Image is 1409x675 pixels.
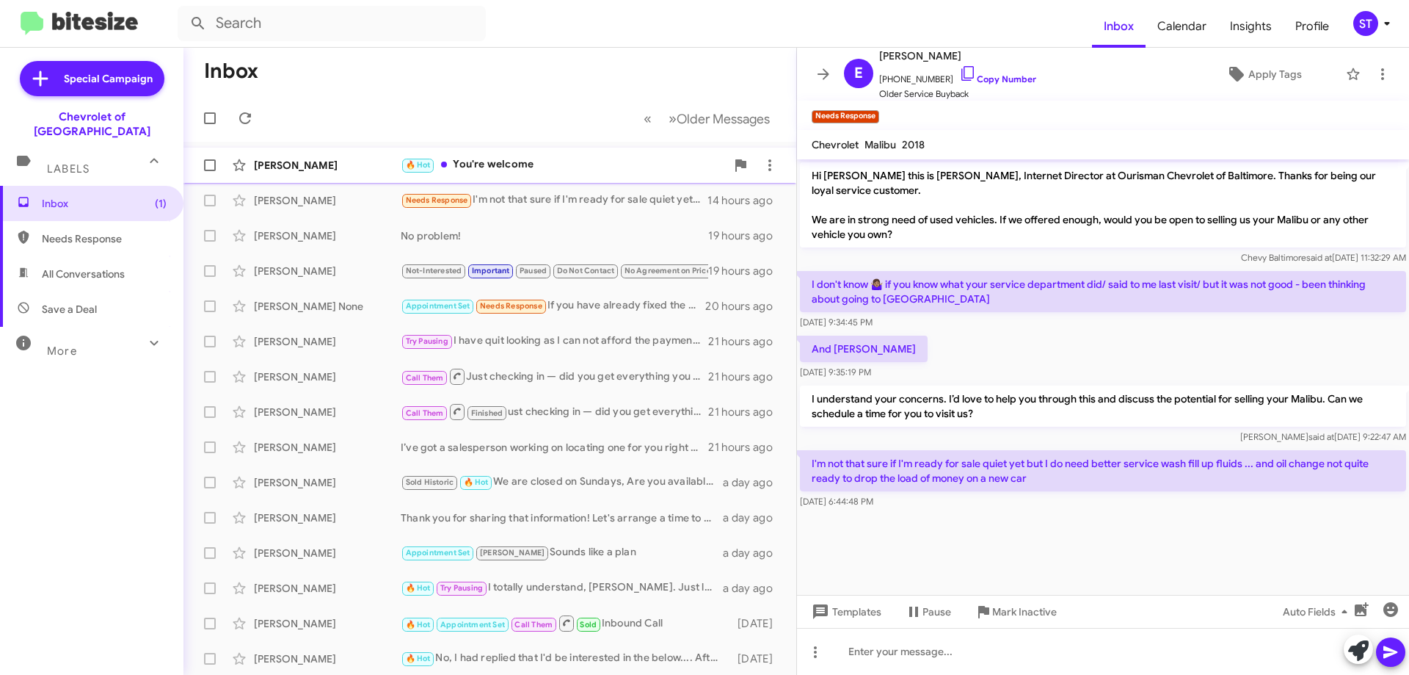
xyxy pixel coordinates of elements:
span: 🔥 Hot [406,620,431,629]
div: No problem! [401,228,708,243]
span: Not-Interested [406,266,462,275]
span: [PERSON_NAME] [480,548,545,557]
div: [DATE] [730,651,784,666]
p: And [PERSON_NAME] [800,336,928,362]
span: Do Not Contact [557,266,615,275]
span: Try Pausing [440,583,483,593]
span: Needs Response [406,195,468,205]
span: [DATE] 9:35:19 PM [800,367,871,378]
span: Inbox [42,196,167,211]
span: No Agreement on Price [625,266,711,275]
div: 19 hours ago [708,264,784,278]
div: 19 hours ago [708,228,784,243]
div: [PERSON_NAME] [254,193,401,208]
div: a day ago [723,475,784,490]
span: Call Them [406,373,444,383]
span: Older Service Buyback [879,87,1036,101]
div: a day ago [723,510,784,525]
span: [PERSON_NAME] [DATE] 9:22:47 AM [1240,431,1406,442]
button: Auto Fields [1271,599,1365,625]
a: Inbox [1092,5,1146,48]
div: [DATE] [730,616,784,631]
span: Apply Tags [1248,61,1302,87]
div: If you have already fixed the truck please let me know so I can plan accordingly [401,297,705,314]
div: [PERSON_NAME] [254,510,401,525]
button: Previous [635,104,660,134]
div: 21 hours ago [708,440,784,455]
div: [PERSON_NAME] [254,616,401,631]
span: Mark Inactive [992,599,1057,625]
span: Malibu [864,138,896,151]
span: (1) [155,196,167,211]
span: said at [1308,431,1334,442]
span: Pause [922,599,951,625]
span: Needs Response [42,231,167,246]
span: « [644,109,652,128]
div: Sounds like a plan [401,544,723,561]
div: lol crazy [401,262,708,279]
span: Save a Deal [42,302,97,317]
span: 🔥 Hot [406,654,431,663]
span: Appointment Set [440,620,505,629]
div: I'm not that sure if I'm ready for sale quiet yet but I do need better service wash fill up fluid... [401,192,707,209]
div: 21 hours ago [708,369,784,384]
span: More [47,344,77,358]
span: 🔥 Hot [406,160,431,170]
div: [PERSON_NAME] [254,581,401,596]
div: You're welcome [401,156,726,173]
div: I’ve got a salesperson working on locating one for you right now. What are the must-have features... [401,440,708,455]
div: ST [1353,11,1378,36]
span: Paused [520,266,547,275]
span: Call Them [514,620,553,629]
a: Copy Number [959,73,1036,84]
span: Sold Historic [406,477,454,487]
button: Pause [893,599,963,625]
p: Hi [PERSON_NAME] this is [PERSON_NAME], Internet Director at Ourisman Chevrolet of Baltimore. Tha... [800,162,1406,248]
span: » [669,109,677,128]
div: [PERSON_NAME] [254,651,401,666]
span: Labels [47,162,90,176]
div: ust checking in — did you get everything you needed on the Sonic, or is there anything I can clea... [401,403,708,421]
div: 21 hours ago [708,334,784,349]
span: Sold [580,620,597,629]
span: [DATE] 9:34:45 PM [800,317,873,328]
div: Just checking in — did you get everything you needed on the CRV, or is there anything I can clear... [401,367,708,386]
button: Next [660,104,779,134]
h1: Inbox [204,59,258,83]
p: I'm not that sure if I'm ready for sale quiet yet but I do need better service wash fill up fluid... [800,450,1406,491]
span: Important [472,266,510,275]
div: 14 hours ago [707,193,784,208]
span: 2018 [902,138,925,151]
div: [PERSON_NAME] [254,440,401,455]
span: Finished [471,408,503,418]
a: Calendar [1146,5,1218,48]
small: Needs Response [812,110,879,123]
div: 21 hours ago [708,405,784,419]
span: Templates [809,599,881,625]
span: E [854,62,863,85]
a: Insights [1218,5,1284,48]
p: I don't know 🤷🏽‍♀️ if you know what your service department did/ said to me last visit/ but it wa... [800,271,1406,312]
span: said at [1306,252,1332,263]
span: [PHONE_NUMBER] [879,65,1036,87]
input: Search [178,6,486,41]
span: Appointment Set [406,548,470,557]
div: Thank you for sharing that information! Let's arrange a time to assess your Equinox and explore y... [401,510,723,525]
span: Needs Response [480,301,542,311]
div: [PERSON_NAME] [254,369,401,384]
button: Mark Inactive [963,599,1068,625]
span: Special Campaign [64,71,153,86]
div: No, I had replied that I'd be interested in the below.... After talking more with my husband I'd ... [401,650,730,667]
span: Older Messages [677,111,770,127]
div: [PERSON_NAME] [254,158,401,173]
div: Inbound Call [401,614,730,632]
span: Appointment Set [406,301,470,311]
span: 🔥 Hot [406,583,431,593]
span: Auto Fields [1283,599,1353,625]
a: Special Campaign [20,61,164,96]
div: a day ago [723,546,784,560]
button: ST [1341,11,1393,36]
nav: Page navigation example [636,104,779,134]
